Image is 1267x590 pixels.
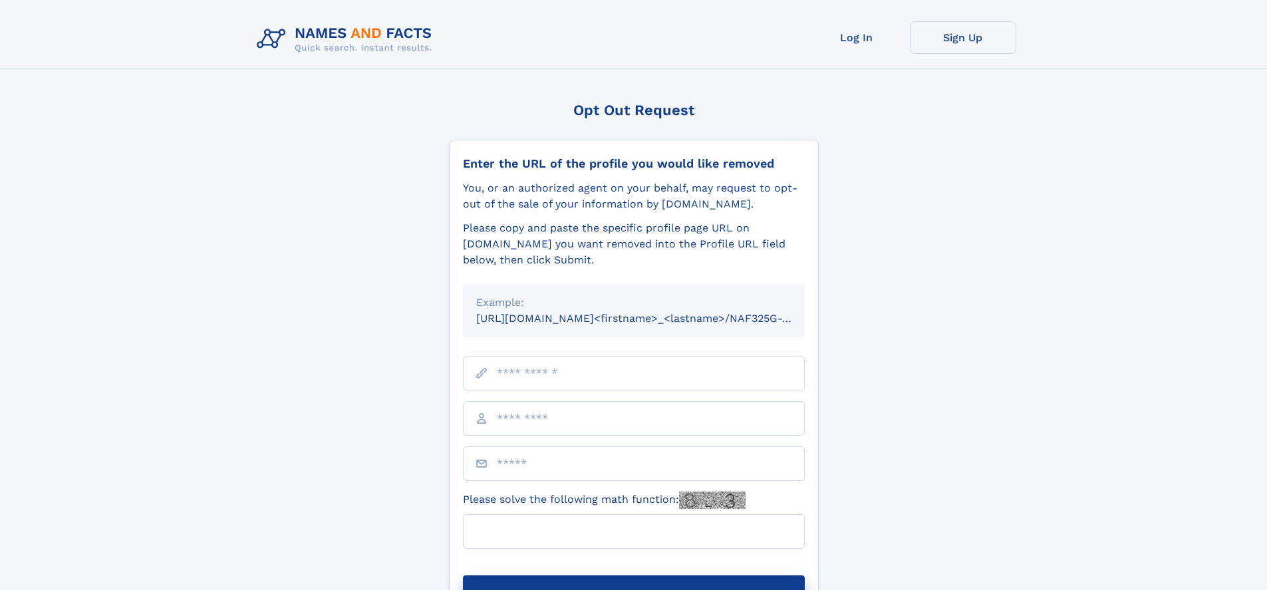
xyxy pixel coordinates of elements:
[463,180,805,212] div: You, or an authorized agent on your behalf, may request to opt-out of the sale of your informatio...
[803,21,910,54] a: Log In
[251,21,443,57] img: Logo Names and Facts
[463,492,746,509] label: Please solve the following math function:
[463,156,805,171] div: Enter the URL of the profile you would like removed
[463,220,805,268] div: Please copy and paste the specific profile page URL on [DOMAIN_NAME] you want removed into the Pr...
[476,295,791,311] div: Example:
[910,21,1016,54] a: Sign Up
[449,102,819,118] div: Opt Out Request
[476,312,830,325] small: [URL][DOMAIN_NAME]<firstname>_<lastname>/NAF325G-xxxxxxxx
